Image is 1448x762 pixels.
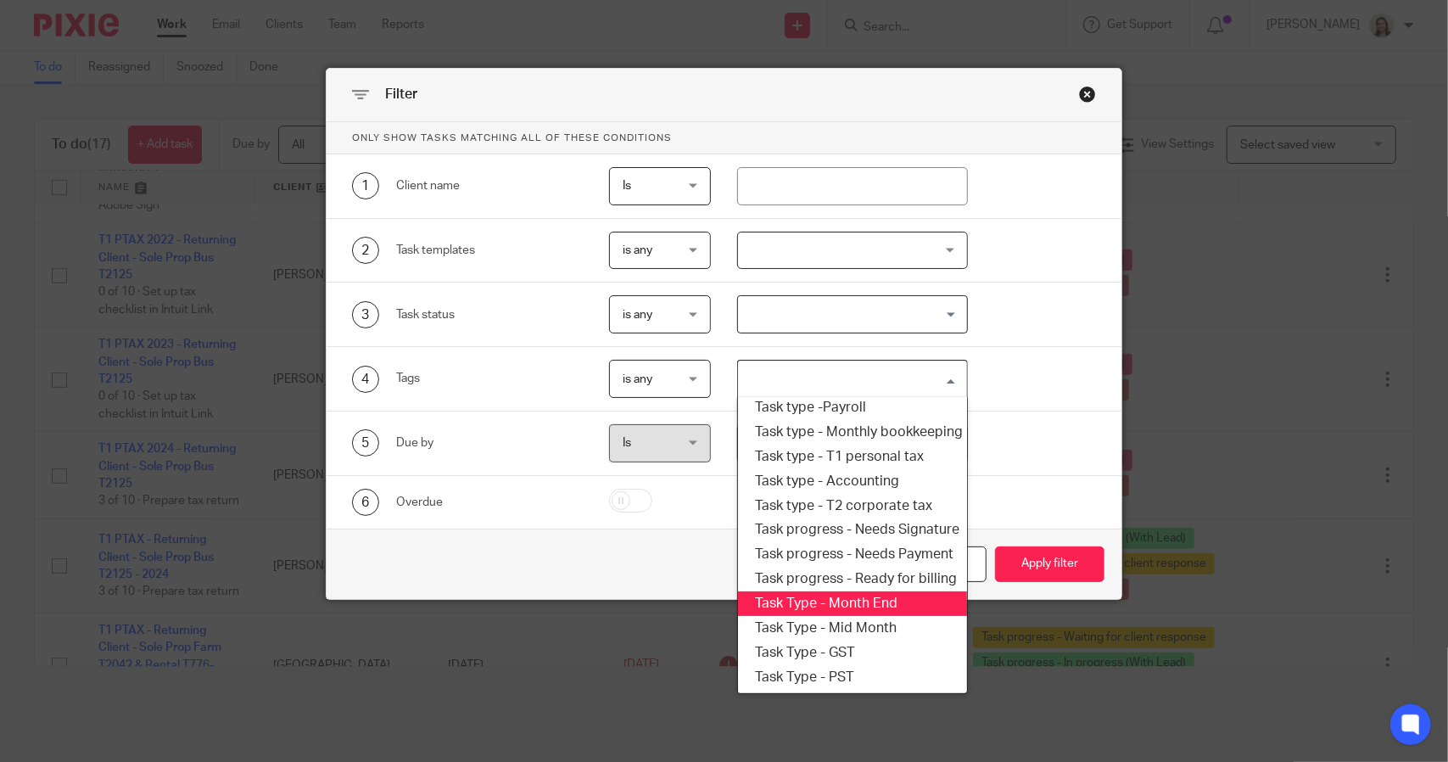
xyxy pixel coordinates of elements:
[738,420,966,445] li: Task type - Monthly bookkeeping
[738,542,966,567] li: Task progress - Needs Payment
[738,616,966,641] li: Task Type - Mid Month
[352,172,379,199] div: 1
[385,87,417,101] span: Filter
[623,180,631,192] span: Is
[352,301,379,328] div: 3
[327,122,1121,154] p: Only show tasks matching all of these conditions
[740,300,957,329] input: Search for option
[738,469,966,494] li: Task type - Accounting
[738,665,966,690] li: Task Type - PST
[623,373,652,385] span: is any
[623,244,652,256] span: is any
[396,434,582,451] div: Due by
[738,445,966,469] li: Task type - T1 personal tax
[737,360,967,398] div: Search for option
[738,641,966,665] li: Task Type - GST
[396,306,582,323] div: Task status
[396,242,582,259] div: Task templates
[352,366,379,393] div: 4
[352,237,379,264] div: 2
[623,437,631,449] span: Is
[738,494,966,518] li: Task type - T2 corporate tax
[396,177,582,194] div: Client name
[740,364,957,394] input: Search for option
[737,295,967,333] div: Search for option
[738,567,966,591] li: Task progress - Ready for billing
[995,546,1104,583] button: Apply filter
[396,370,582,387] div: Tags
[1079,86,1096,103] div: Close this dialog window
[352,489,379,516] div: 6
[738,518,966,542] li: Task progress - Needs Signature
[352,429,379,457] div: 5
[623,309,652,321] span: is any
[396,494,582,511] div: Overdue
[738,395,966,420] li: Task type -Payroll
[738,591,966,616] li: Task Type - Month End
